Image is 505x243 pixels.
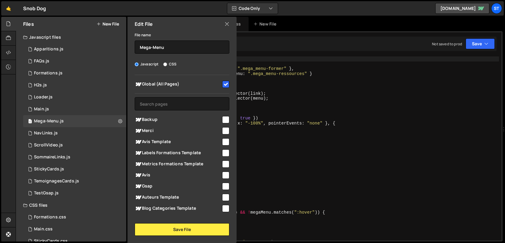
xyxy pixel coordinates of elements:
[23,127,126,139] div: 16673/45522.js
[34,106,49,112] div: Main.js
[23,139,126,151] div: 16673/45844.js
[34,190,59,196] div: TestGsap.js
[34,142,63,148] div: ScrollVideo.js
[135,32,151,38] label: File name
[435,3,489,14] a: [DOMAIN_NAME]
[16,199,126,211] div: CSS files
[135,21,153,27] h2: Edit File
[432,41,462,46] div: Not saved to prod
[23,211,126,223] div: 16673/45495.css
[491,3,502,14] a: St
[135,40,229,54] input: Name
[23,21,34,27] h2: Files
[135,138,221,145] span: Avis Template
[23,79,126,91] div: 16673/45490.js
[34,58,49,64] div: FAQs.js
[135,116,221,123] span: Backup
[23,5,46,12] div: Snob Dog
[135,160,221,168] span: Metrics Formations Template
[135,61,159,67] label: Javascript
[23,175,126,187] div: 16673/45899.js
[135,194,221,201] span: Auteurs Template
[34,82,47,88] div: H2s.js
[34,154,70,160] div: SommaireLinks.js
[135,223,229,236] button: Save File
[135,149,221,157] span: Labels Formations Template
[135,81,221,88] span: Global (All Pages)
[1,1,16,16] a: 🤙
[34,178,79,184] div: TemoignagesCards.js
[23,223,126,235] div: 16673/45521.css
[163,61,176,67] label: CSS
[23,91,126,103] div: 16673/45801.js
[253,21,279,27] div: New File
[34,214,66,220] div: Formations.css
[34,94,53,100] div: Loader.js
[23,67,126,79] div: 16673/45493.js
[23,43,126,55] div: 16673/47214.js
[23,163,126,175] div: 16673/45831.js
[23,187,126,199] div: 16673/46280.js
[96,22,119,26] button: New File
[135,172,221,179] span: Avis
[135,62,139,66] input: Javascript
[23,151,126,163] div: 16673/47219.js
[34,46,63,52] div: Apparitions.js
[227,3,278,14] button: Code Only
[23,103,126,115] div: 16673/45489.js
[34,166,64,172] div: StickyCards.js
[163,62,167,66] input: CSS
[135,205,221,212] span: Blog Categories Template
[28,119,32,124] span: 1
[23,55,126,67] div: 16673/45803.js
[34,226,53,232] div: Main.css
[466,38,495,49] button: Save
[23,115,126,127] div: 16673/45804.js
[34,118,64,124] div: Mega-Menu.js
[34,70,63,76] div: Formations.js
[16,31,126,43] div: Javascript files
[135,127,221,134] span: Merci
[135,97,229,110] input: Search pages
[34,130,58,136] div: NavLinks.js
[135,183,221,190] span: Gsap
